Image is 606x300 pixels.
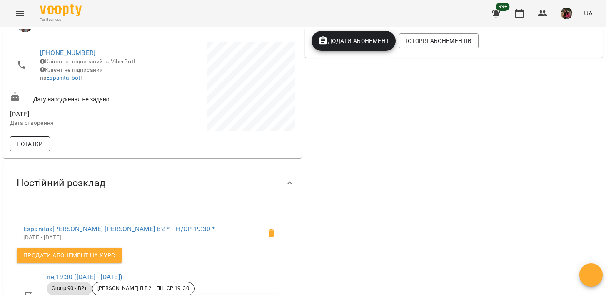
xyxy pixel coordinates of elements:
[23,250,115,260] span: Продати абонемент на Курс
[10,109,151,119] span: [DATE]
[40,49,95,57] a: [PHONE_NUMBER]
[92,285,194,292] span: [PERSON_NAME] Л В2 _ ПН_СР 19_30
[23,225,215,233] a: Espanita»[PERSON_NAME] [PERSON_NAME] В2 * ПН/СР 19:30 *
[496,3,510,11] span: 99+
[47,285,92,292] span: Group 90 - B2+
[3,161,302,204] div: Постійний розклад
[40,4,82,16] img: Voopty Logo
[10,136,50,151] button: Нотатки
[40,66,103,81] span: Клієнт не підписаний на !
[17,248,122,263] button: Продати абонемент на Курс
[47,273,122,281] a: пн,19:30 ([DATE] - [DATE])
[262,223,282,243] span: Видалити клієнта з групи Несвіт Л В2 _ ПН_СР 19_30 для курсу Несвіт Л. В2 * ПН/СР 19:30 *?
[584,9,593,18] span: UA
[92,282,195,295] div: [PERSON_NAME] Л В2 _ ПН_СР 19_30
[8,90,152,105] div: Дату народження не задано
[17,139,43,149] span: Нотатки
[23,234,262,242] p: [DATE] - [DATE]
[10,3,30,23] button: Menu
[581,5,596,21] button: UA
[17,176,105,189] span: Постійний розклад
[10,119,151,127] p: Дата створення
[406,36,471,46] span: Історія абонементів
[561,8,572,19] img: 7105fa523d679504fad829f6fcf794f1.JPG
[46,74,80,81] a: Espanita_bot
[399,33,478,48] button: Історія абонементів
[312,31,396,51] button: Додати Абонемент
[40,17,82,23] span: For Business
[318,36,389,46] span: Додати Абонемент
[40,58,135,65] span: Клієнт не підписаний на ViberBot!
